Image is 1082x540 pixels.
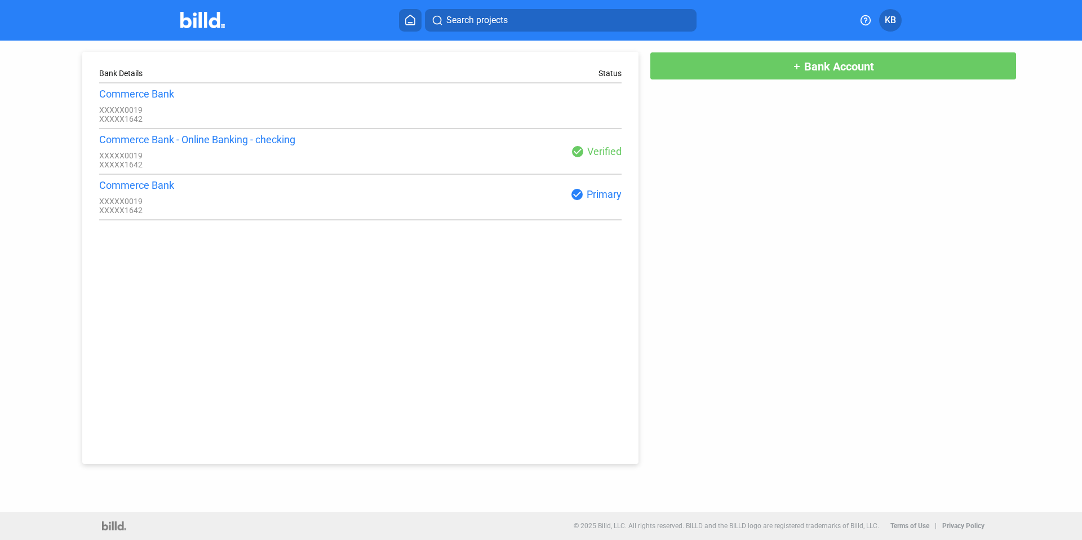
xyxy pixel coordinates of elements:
[360,188,621,201] div: Primary
[99,151,360,160] div: XXXXX0019
[102,521,126,530] img: logo
[935,522,937,530] p: |
[99,134,360,145] div: Commerce Bank - Online Banking - checking
[574,522,879,530] p: © 2025 Billd, LLC. All rights reserved. BILLD and the BILLD logo are registered trademarks of Bil...
[99,179,360,191] div: Commerce Bank
[942,522,985,530] b: Privacy Policy
[99,197,360,206] div: XXXXX0019
[99,69,360,78] div: Bank Details
[571,145,584,158] mat-icon: check_circle
[885,14,896,27] span: KB
[804,60,874,73] span: Bank Account
[99,88,360,100] div: Commerce Bank
[879,9,902,32] button: KB
[598,69,622,78] div: Status
[792,62,801,71] mat-icon: add
[360,145,621,158] div: Verified
[99,160,360,169] div: XXXXX1642
[570,188,584,201] mat-icon: check_circle
[99,105,360,114] div: XXXXX0019
[425,9,697,32] button: Search projects
[446,14,508,27] span: Search projects
[890,522,929,530] b: Terms of Use
[99,114,360,123] div: XXXXX1642
[180,12,225,28] img: Billd Company Logo
[99,206,360,215] div: XXXXX1642
[650,52,1017,80] button: Bank Account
